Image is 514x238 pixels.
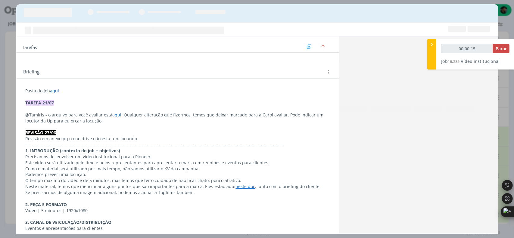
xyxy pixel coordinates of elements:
span: Tarefas [22,43,37,50]
p: @Tamiris - o arquivo para você avaliar está . Qualquer alteração que fizermos, temos que deixar m... [26,112,330,124]
strong: 2. PEÇA E FORMATO [26,202,67,207]
span: Parar [496,46,507,51]
img: arrow-up.svg [321,45,325,48]
p: Como o material será utilizado por mais tempo, não vamos utilizar o KV da campanha. [26,166,330,172]
button: Parar [493,44,509,53]
p: Eventos e apresentações para clientes [26,225,330,231]
p: O tempo máximo do vídeo é de 5 minutos, mas temos que ter o cuidado de não ficar chato, pouco atr... [26,178,330,184]
span: 16.285 [448,59,459,64]
strong: 1. INTRODUÇÃO (contexto do job + objetivos) [26,148,120,153]
span: Briefing [23,68,40,76]
strong: 3. CANAL DE VEICULAÇÃO/DISTRIBUIÇÃO [26,219,112,225]
a: Job16.285Vídeo institucional [441,58,500,64]
strong: REVISÃO 27/06 [26,130,56,135]
p: -------------------------------------------------------------------------------------------------... [26,142,330,148]
div: dialog [16,4,498,234]
p: Se precisarmos de alguma imagem adicional, podemos acionar a Topfilms também. [26,190,330,196]
p: Revisão em anexo pq o one drive não está funcionando [26,136,330,142]
a: aqui [113,112,122,118]
p: Podemos prever uma locução. [26,172,330,178]
a: aqui [50,88,59,94]
p: Vídeo | 5 minutos | 1920x1080 [26,208,330,214]
p: Este vídeo será utilizado pelo time e pelos representantes para apresentar a marca em reuniões e ... [26,160,330,166]
p: Pasta do job [26,88,330,94]
a: neste doc [236,184,255,189]
strong: TAREFA 21/07 [26,100,54,106]
p: Neste material, temos que mencionar alguns pontos que são importantes para a marca. Eles estão aq... [26,184,330,190]
p: Precisamos desenvolver um vídeo institucional para a Pioneer. [26,154,330,160]
span: Vídeo institucional [461,58,500,64]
